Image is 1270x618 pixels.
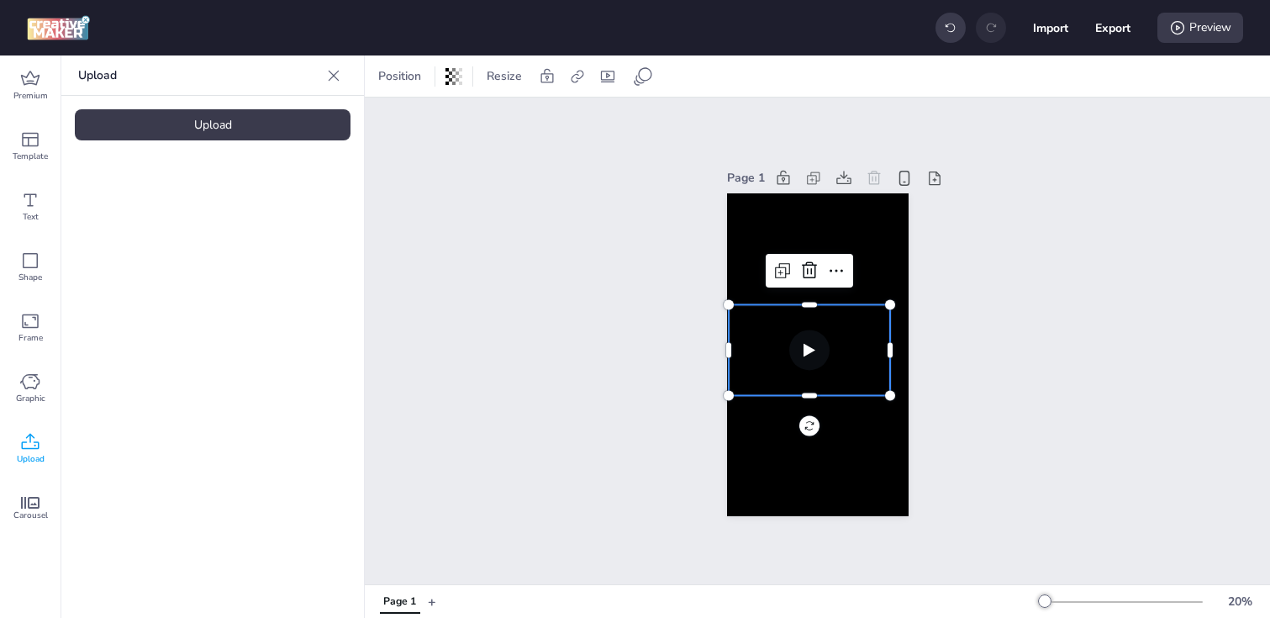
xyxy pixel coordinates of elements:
button: + [428,587,436,616]
div: 20 % [1220,593,1260,610]
div: Page 1 [383,594,416,610]
span: Template [13,150,48,163]
div: Tabs [372,587,428,616]
span: Text [23,210,39,224]
p: Upload [78,55,320,96]
span: Resize [483,67,525,85]
div: Upload [75,109,350,140]
span: Shape [18,271,42,284]
div: Page 1 [727,169,765,187]
button: Import [1033,10,1068,45]
span: Carousel [13,509,48,522]
span: Upload [17,452,45,466]
button: Export [1095,10,1130,45]
img: logo Creative Maker [27,15,90,40]
span: Graphic [16,392,45,405]
div: Preview [1157,13,1243,43]
span: Premium [13,89,48,103]
span: Frame [18,331,43,345]
span: Position [375,67,424,85]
